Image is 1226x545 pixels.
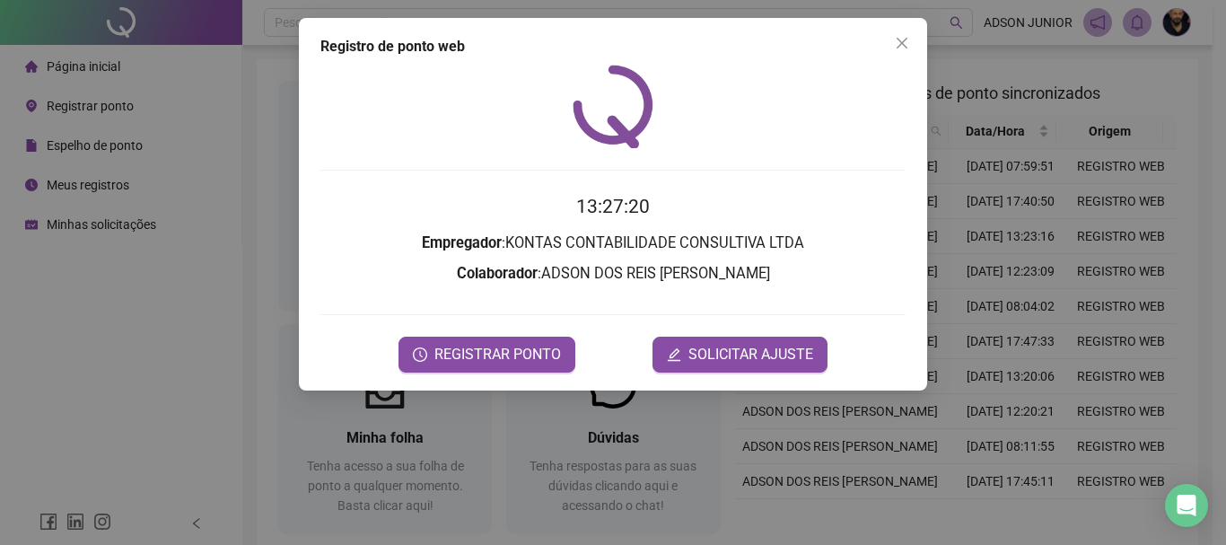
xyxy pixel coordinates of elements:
[667,347,681,362] span: edit
[320,262,906,286] h3: : ADSON DOS REIS [PERSON_NAME]
[576,196,650,217] time: 13:27:20
[888,29,916,57] button: Close
[422,234,502,251] strong: Empregador
[688,344,813,365] span: SOLICITAR AJUSTE
[652,337,828,373] button: editSOLICITAR AJUSTE
[434,344,561,365] span: REGISTRAR PONTO
[1165,484,1208,527] div: Open Intercom Messenger
[457,265,538,282] strong: Colaborador
[413,347,427,362] span: clock-circle
[320,232,906,255] h3: : KONTAS CONTABILIDADE CONSULTIVA LTDA
[573,65,653,148] img: QRPoint
[320,36,906,57] div: Registro de ponto web
[398,337,575,373] button: REGISTRAR PONTO
[895,36,909,50] span: close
